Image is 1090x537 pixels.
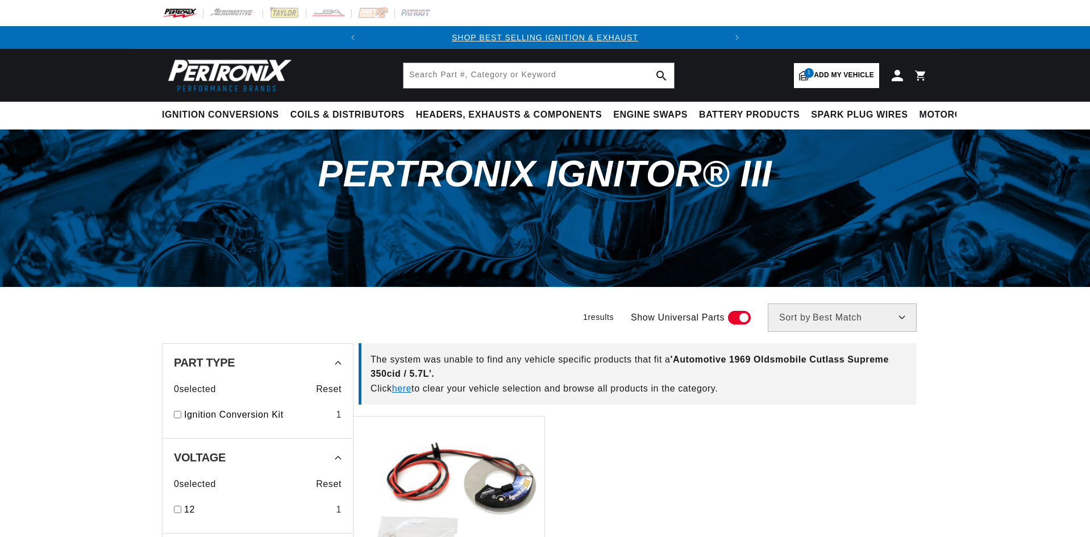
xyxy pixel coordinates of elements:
[631,310,725,325] span: Show Universal Parts
[174,382,216,397] span: 0 selected
[693,102,805,128] summary: Battery Products
[174,357,235,368] span: Part Type
[794,63,879,88] a: 1Add my vehicle
[162,56,293,95] img: Pertronix
[364,31,726,44] div: Announcement
[392,384,411,393] a: here
[290,109,405,121] span: Coils & Distributors
[316,477,342,492] span: Reset
[811,109,908,121] span: Spark Plug Wires
[649,63,674,88] button: search button
[184,502,331,517] a: 12
[342,26,364,49] button: Translation missing: en.sections.announcements.previous_announcement
[583,313,614,322] span: 1 results
[364,31,726,44] div: 1 of 2
[452,33,638,42] a: SHOP BEST SELLING IGNITION & EXHAUST
[410,102,608,128] summary: Headers, Exhausts & Components
[359,343,916,405] div: The system was unable to find any vehicle specific products that fit a Click to clear your vehicl...
[805,102,913,128] summary: Spark Plug Wires
[162,109,279,121] span: Ignition Conversions
[316,382,342,397] span: Reset
[285,102,410,128] summary: Coils & Distributors
[726,26,748,49] button: Translation missing: en.sections.announcements.next_announcement
[318,153,772,194] span: PerTronix Ignitor® III
[920,109,987,121] span: Motorcycle
[403,63,674,88] input: Search Part #, Category or Keyword
[699,109,800,121] span: Battery Products
[134,26,956,49] slideshow-component: Translation missing: en.sections.announcements.announcement_bar
[162,102,285,128] summary: Ignition Conversions
[608,102,693,128] summary: Engine Swaps
[336,407,342,422] div: 1
[174,452,226,463] span: Voltage
[416,109,602,121] span: Headers, Exhausts & Components
[174,477,216,492] span: 0 selected
[613,109,688,121] span: Engine Swaps
[779,313,810,322] span: Sort by
[804,68,814,78] span: 1
[184,407,331,422] a: Ignition Conversion Kit
[768,303,917,332] select: Sort by
[814,70,874,81] span: Add my vehicle
[914,102,993,128] summary: Motorcycle
[336,502,342,517] div: 1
